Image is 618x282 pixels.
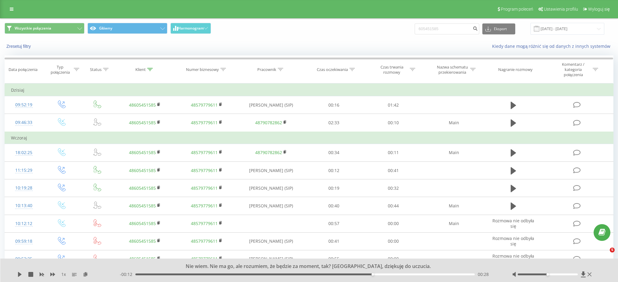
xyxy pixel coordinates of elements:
[501,7,533,12] span: Program poleceń
[415,23,479,34] input: Wyszukiwanie według numeru
[11,235,37,247] div: 09:59:18
[48,65,72,75] div: Typ połączenia
[304,114,364,132] td: 02:33
[492,218,534,229] span: Rozmowa nie odbyła się
[186,67,219,72] div: Numer biznesowy
[15,26,51,31] span: Wszystkie połączenia
[423,114,485,132] td: Main
[11,218,37,230] div: 10:12:12
[482,23,515,34] button: Eksport
[304,179,364,197] td: 00:19
[11,182,37,194] div: 10:19:28
[5,23,84,34] button: Wszystkie połączenia
[255,120,282,125] a: 48790782862
[597,248,612,262] iframe: Intercom live chat
[363,162,423,179] td: 00:41
[88,23,167,34] button: Główny
[11,147,37,159] div: 18:02:25
[191,150,218,155] a: 48579779611
[238,197,304,215] td: [PERSON_NAME] (SIP)
[129,150,156,155] a: 48605451585
[376,65,408,75] div: Czas trwania rozmowy
[170,23,211,34] button: Harmonogram
[191,102,218,108] a: 48579779611
[129,203,156,209] a: 48605451585
[555,62,591,77] div: Komentarz / kategoria połączenia
[191,120,218,125] a: 48579779611
[75,263,535,270] div: Nie wiem. Nie ma go, ale rozumiem, że będzie za moment, tak? [GEOGRAPHIC_DATA], dziękuję do uczucia.
[129,120,156,125] a: 48605451585
[11,117,37,129] div: 09:46:33
[544,7,578,12] span: Ustawienia profilu
[492,253,534,264] span: Rozmowa nie odbyła się
[371,273,374,276] div: Accessibility label
[129,167,156,173] a: 48605451585
[255,150,282,155] a: 48790782862
[363,232,423,250] td: 00:00
[11,164,37,176] div: 11:15:29
[317,67,348,72] div: Czas oczekiwania
[304,250,364,268] td: 00:55
[191,185,218,191] a: 48579779611
[492,235,534,247] span: Rozmowa nie odbyła się
[257,67,276,72] div: Pracownik
[5,44,34,49] button: Zresetuj filtry
[238,162,304,179] td: [PERSON_NAME] (SIP)
[238,250,304,268] td: [PERSON_NAME] (SIP)
[363,215,423,232] td: 00:00
[129,102,156,108] a: 48605451585
[304,144,364,161] td: 00:34
[5,84,613,96] td: Dzisiaj
[238,96,304,114] td: [PERSON_NAME] (SIP)
[478,271,489,277] span: 00:28
[588,7,610,12] span: Wyloguj się
[363,144,423,161] td: 00:11
[178,26,204,30] span: Harmonogram
[11,253,37,265] div: 09:52:25
[436,65,469,75] div: Nazwa schematu przekierowania
[363,197,423,215] td: 00:44
[191,167,218,173] a: 48579779611
[304,215,364,232] td: 00:57
[363,114,423,132] td: 00:10
[11,200,37,212] div: 10:13:40
[363,96,423,114] td: 01:42
[135,67,146,72] div: Klient
[61,271,66,277] span: 1 x
[129,238,156,244] a: 48605451585
[492,43,613,49] a: Kiedy dane mogą różnić się od danych z innych systemów
[304,96,364,114] td: 00:16
[238,232,304,250] td: [PERSON_NAME] (SIP)
[423,197,485,215] td: Main
[304,162,364,179] td: 00:12
[9,67,37,72] div: Data połączenia
[238,179,304,197] td: [PERSON_NAME] (SIP)
[5,132,613,144] td: Wczoraj
[304,232,364,250] td: 00:41
[129,185,156,191] a: 48605451585
[191,256,218,262] a: 48579779611
[129,220,156,226] a: 48605451585
[423,144,485,161] td: Main
[363,179,423,197] td: 00:32
[547,273,549,276] div: Accessibility label
[304,197,364,215] td: 00:40
[363,250,423,268] td: 00:00
[191,238,218,244] a: 48579779611
[90,67,102,72] div: Status
[610,248,615,252] span: 5
[191,220,218,226] a: 48579779611
[120,271,135,277] span: - 00:12
[498,67,533,72] div: Nagranie rozmowy
[423,215,485,232] td: Main
[191,203,218,209] a: 48579779611
[129,256,156,262] a: 48605451585
[11,99,37,111] div: 09:52:19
